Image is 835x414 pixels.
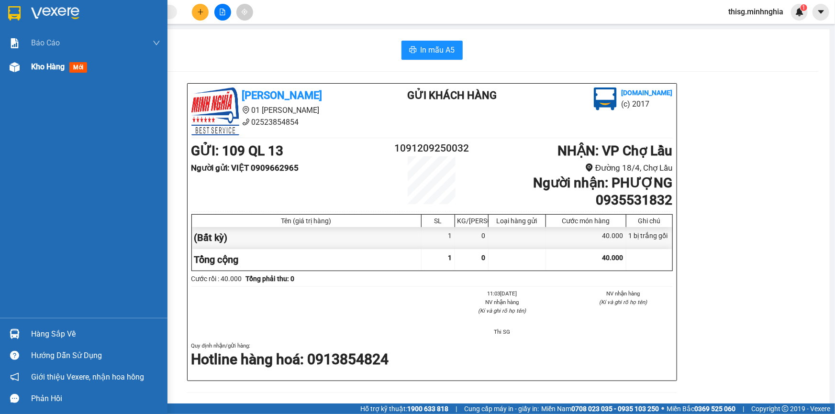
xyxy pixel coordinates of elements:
img: warehouse-icon [10,62,20,72]
span: | [456,403,457,414]
span: environment [585,163,593,172]
img: logo-vxr [8,6,21,21]
span: caret-down [817,8,825,16]
div: KG/[PERSON_NAME] [457,217,486,225]
i: (Kí và ghi rõ họ tên) [478,307,526,314]
b: NHẬN : VP Chợ Lầu [557,143,672,159]
h2: 1091209250032 [392,141,472,156]
span: 40.000 [602,254,623,261]
span: mới [69,62,87,73]
div: SL [424,217,452,225]
span: file-add [219,9,226,15]
span: environment [242,106,250,114]
button: aim [236,4,253,21]
div: 40.000 [546,227,626,249]
li: NV nhận hàng [453,298,552,306]
li: NV nhận hàng [574,289,673,298]
b: [PERSON_NAME] [242,89,323,101]
span: In mẫu A5 [421,44,455,56]
span: Hỗ trợ kỹ thuật: [360,403,448,414]
b: [DOMAIN_NAME] [622,89,673,97]
li: (c) 2017 [622,98,673,110]
div: Cước rồi : 40.000 [191,273,242,284]
div: Ghi chú [629,217,670,225]
li: Đường 18/4, Chợ Lầu [472,162,672,174]
b: Tổng phải thu: 0 [246,275,295,283]
span: printer [409,46,417,55]
b: Người nhận : PHƯỢNG 0935531832 [533,175,672,208]
img: icon-new-feature [795,8,804,16]
b: GỬI : 109 QL 13 [191,143,284,159]
div: (Bất kỳ) [192,227,422,249]
span: Tổng cộng [194,254,239,265]
span: | [743,403,744,414]
strong: 1900 633 818 [407,405,448,413]
span: ⚪️ [661,407,664,411]
div: Loại hàng gửi [491,217,543,225]
b: Gửi khách hàng [407,89,497,101]
span: phone [242,118,250,126]
i: (Kí và ghi rõ họ tên) [600,299,647,305]
strong: 0708 023 035 - 0935 103 250 [571,405,659,413]
span: plus [197,9,204,15]
div: 1 bị trắng gối [626,227,672,249]
sup: 1 [801,4,807,11]
li: Thi SG [453,327,552,336]
span: notification [10,372,19,381]
span: 0 [482,254,486,261]
span: aim [241,9,248,15]
img: solution-icon [10,38,20,48]
span: message [10,394,19,403]
span: Miền Nam [541,403,659,414]
span: down [153,39,160,47]
b: Người gửi : VIỆT 0909662965 [191,163,299,173]
li: 02523854854 [191,116,369,128]
strong: Hotline hàng hoá: 0913854824 [191,351,389,368]
span: Giới thiệu Vexere, nhận hoa hồng [31,371,144,383]
span: Kho hàng [31,62,65,71]
div: Tên (giá trị hàng) [194,217,419,225]
button: caret-down [813,4,829,21]
span: 1 [802,4,805,11]
span: copyright [782,405,789,412]
button: file-add [214,4,231,21]
div: 0 [455,227,489,249]
img: logo.jpg [594,87,617,110]
div: 1 [422,227,455,249]
strong: 0369 525 060 [694,405,735,413]
button: printerIn mẫu A5 [401,41,463,60]
div: Hàng sắp về [31,327,160,341]
span: thisg.minhnghia [721,6,791,18]
span: Miền Bắc [667,403,735,414]
li: 11:03[DATE] [453,289,552,298]
span: Cung cấp máy in - giấy in: [464,403,539,414]
button: plus [192,4,209,21]
span: 1 [448,254,452,261]
div: Phản hồi [31,392,160,406]
div: Hướng dẫn sử dụng [31,349,160,363]
img: warehouse-icon [10,329,20,339]
div: Cước món hàng [548,217,623,225]
span: question-circle [10,351,19,360]
span: Báo cáo [31,37,60,49]
div: Quy định nhận/gửi hàng : [191,341,673,370]
li: 01 [PERSON_NAME] [191,104,369,116]
img: logo.jpg [191,87,239,135]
